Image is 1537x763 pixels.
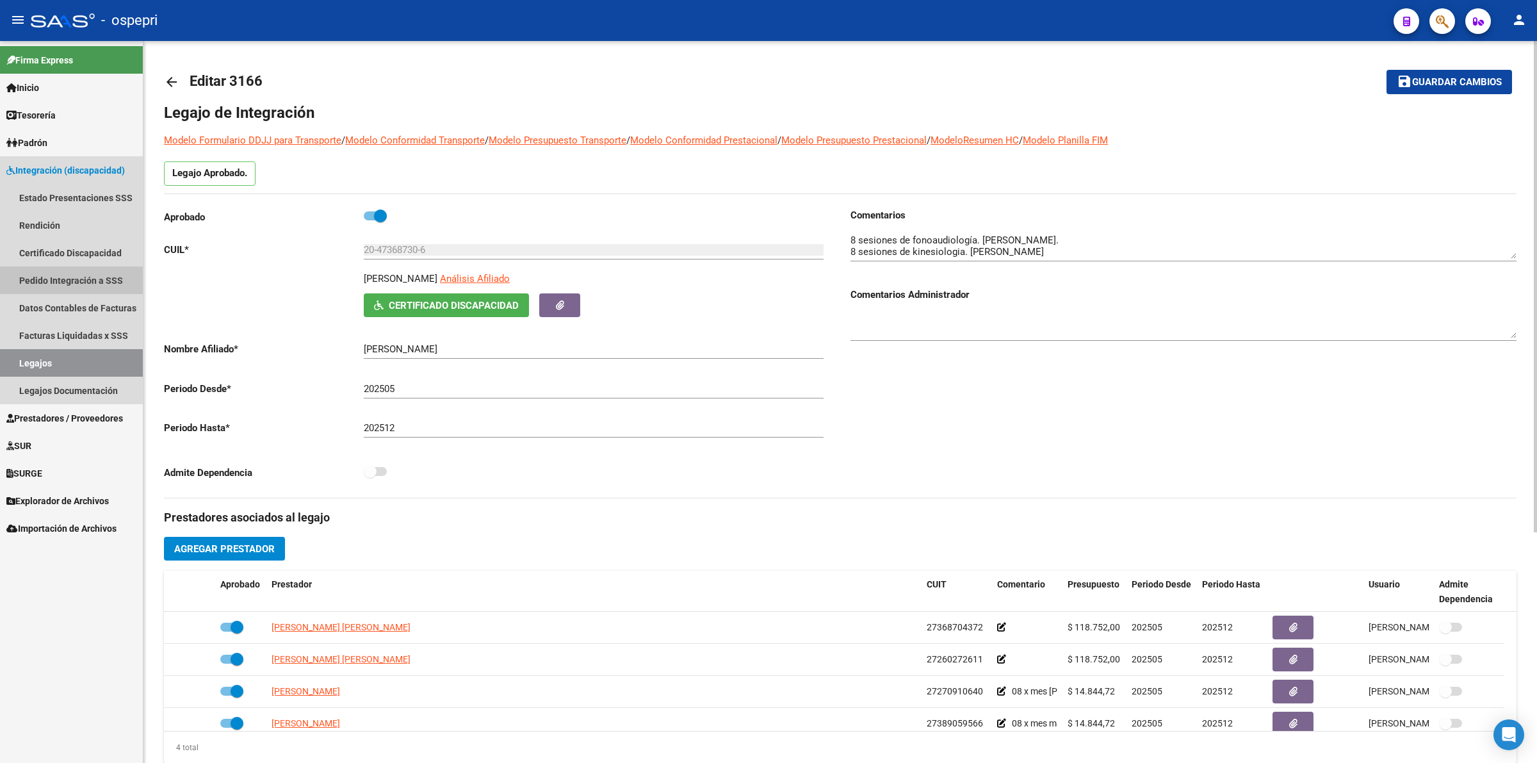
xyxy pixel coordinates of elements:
[1369,579,1400,589] span: Usuario
[931,135,1019,146] a: ModeloResumen HC
[1132,654,1162,664] span: 202505
[1434,571,1504,613] datatable-header-cell: Admite Dependencia
[1439,579,1493,604] span: Admite Dependencia
[6,53,73,67] span: Firma Express
[6,494,109,508] span: Explorador de Archivos
[1023,135,1108,146] a: Modelo Planilla FIM
[850,208,1517,222] h3: Comentarios
[1062,571,1126,613] datatable-header-cell: Presupuesto
[1369,622,1469,632] span: [PERSON_NAME] [DATE]
[174,543,275,555] span: Agregar Prestador
[1387,70,1512,94] button: Guardar cambios
[272,654,411,664] span: [PERSON_NAME] [PERSON_NAME]
[440,273,510,284] span: Análisis Afiliado
[164,421,364,435] p: Periodo Hasta
[927,622,983,632] span: 27368704372
[164,161,256,186] p: Legajo Aprobado.
[1202,686,1233,696] span: 202512
[1068,686,1115,696] span: $ 14.844,72
[997,579,1045,589] span: Comentario
[266,571,922,613] datatable-header-cell: Prestador
[6,521,117,536] span: Importación de Archivos
[6,439,31,453] span: SUR
[164,243,364,257] p: CUIL
[1202,718,1233,728] span: 202512
[1511,12,1527,28] mat-icon: person
[164,537,285,561] button: Agregar Prestador
[1068,579,1119,589] span: Presupuesto
[1068,622,1120,632] span: $ 118.752,00
[1068,718,1115,728] span: $ 14.844,72
[10,12,26,28] mat-icon: menu
[1369,654,1469,664] span: [PERSON_NAME] [DATE]
[927,579,947,589] span: CUIT
[220,579,260,589] span: Aprobado
[164,210,364,224] p: Aprobado
[164,382,364,396] p: Periodo Desde
[1493,719,1524,750] div: Open Intercom Messenger
[1068,654,1120,664] span: $ 118.752,00
[1012,718,1105,728] span: 08 x mes mayo / [DATE]
[272,622,411,632] span: [PERSON_NAME] [PERSON_NAME]
[389,300,519,311] span: Certificado Discapacidad
[1202,654,1233,664] span: 202512
[1369,718,1469,728] span: [PERSON_NAME] [DATE]
[1126,571,1197,613] datatable-header-cell: Periodo Desde
[1202,622,1233,632] span: 202512
[1397,74,1412,89] mat-icon: save
[272,718,340,728] span: [PERSON_NAME]
[164,342,364,356] p: Nombre Afiliado
[1012,686,1148,696] span: 08 x mes [PERSON_NAME]/[DATE]
[6,81,39,95] span: Inicio
[1132,579,1191,589] span: Periodo Desde
[850,288,1517,302] h3: Comentarios Administrador
[190,73,263,89] span: Editar 3166
[364,293,529,317] button: Certificado Discapacidad
[1197,571,1267,613] datatable-header-cell: Periodo Hasta
[1132,622,1162,632] span: 202505
[927,686,983,696] span: 27270910640
[364,272,437,286] p: [PERSON_NAME]
[272,686,340,696] span: [PERSON_NAME]
[927,718,983,728] span: 27389059566
[164,741,199,755] div: 4 total
[272,579,312,589] span: Prestador
[922,571,992,613] datatable-header-cell: CUIT
[164,509,1517,527] h3: Prestadores asociados al legajo
[1363,571,1434,613] datatable-header-cell: Usuario
[1132,686,1162,696] span: 202505
[6,136,47,150] span: Padrón
[927,654,983,664] span: 27260272611
[6,108,56,122] span: Tesorería
[6,411,123,425] span: Prestadores / Proveedores
[630,135,777,146] a: Modelo Conformidad Prestacional
[489,135,626,146] a: Modelo Presupuesto Transporte
[6,466,42,480] span: SURGE
[215,571,266,613] datatable-header-cell: Aprobado
[164,74,179,90] mat-icon: arrow_back
[781,135,927,146] a: Modelo Presupuesto Prestacional
[6,163,125,177] span: Integración (discapacidad)
[164,466,364,480] p: Admite Dependencia
[1369,686,1469,696] span: [PERSON_NAME] [DATE]
[164,103,1517,123] h1: Legajo de Integración
[164,135,341,146] a: Modelo Formulario DDJJ para Transporte
[992,571,1062,613] datatable-header-cell: Comentario
[101,6,158,35] span: - ospepri
[345,135,485,146] a: Modelo Conformidad Transporte
[1132,718,1162,728] span: 202505
[1412,77,1502,88] span: Guardar cambios
[1202,579,1260,589] span: Periodo Hasta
